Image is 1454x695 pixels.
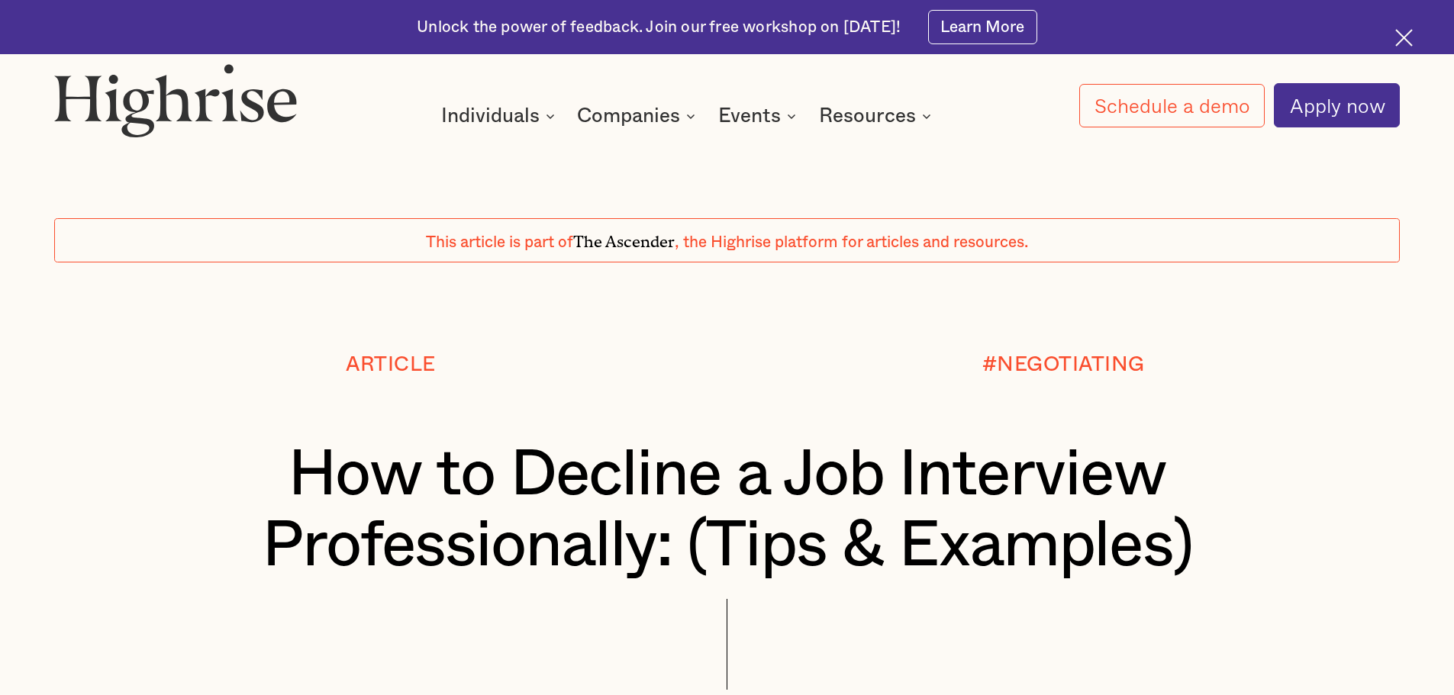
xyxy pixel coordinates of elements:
[1395,29,1413,47] img: Cross icon
[426,234,573,250] span: This article is part of
[1274,83,1400,127] a: Apply now
[577,107,700,125] div: Companies
[718,107,781,125] div: Events
[111,439,1344,582] h1: How to Decline a Job Interview Professionally: (Tips & Examples)
[675,234,1028,250] span: , the Highrise platform for articles and resources.
[1079,84,1265,127] a: Schedule a demo
[718,107,801,125] div: Events
[982,353,1145,375] div: #NEGOTIATING
[819,107,916,125] div: Resources
[441,107,540,125] div: Individuals
[417,17,901,38] div: Unlock the power of feedback. Join our free workshop on [DATE]!
[346,353,436,375] div: Article
[577,107,680,125] div: Companies
[441,107,559,125] div: Individuals
[573,228,675,247] span: The Ascender
[54,63,297,137] img: Highrise logo
[928,10,1037,44] a: Learn More
[819,107,936,125] div: Resources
